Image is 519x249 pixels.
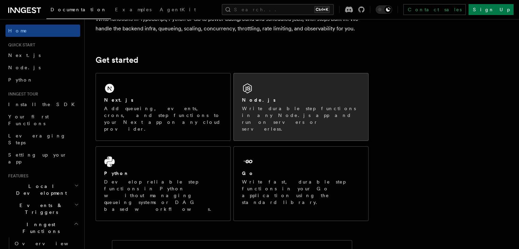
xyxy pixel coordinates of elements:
[8,27,27,34] span: Home
[5,111,80,130] a: Your first Functions
[96,146,231,221] a: PythonDevelop reliable step functions in Python without managing queueing systems or DAG based wo...
[160,7,196,12] span: AgentKit
[8,102,79,107] span: Install the SDK
[96,14,369,33] p: Write functions in TypeScript, Python or Go to power background and scheduled jobs, with steps bu...
[5,25,80,37] a: Home
[222,4,334,15] button: Search...Ctrl+K
[5,180,80,199] button: Local Development
[242,105,360,132] p: Write durable step functions in any Node.js app and run on servers or serverless.
[468,4,514,15] a: Sign Up
[51,7,107,12] span: Documentation
[5,183,74,196] span: Local Development
[5,91,38,97] span: Inngest tour
[96,73,231,141] a: Next.jsAdd queueing, events, crons, and step functions to your Next app on any cloud provider.
[5,42,35,48] span: Quick start
[5,221,74,235] span: Inngest Functions
[242,170,254,177] h2: Go
[104,105,222,132] p: Add queueing, events, crons, and step functions to your Next app on any cloud provider.
[5,49,80,61] a: Next.js
[104,97,133,103] h2: Next.js
[376,5,392,14] button: Toggle dark mode
[8,77,33,83] span: Python
[5,149,80,168] a: Setting up your app
[8,133,66,145] span: Leveraging Steps
[96,55,138,65] a: Get started
[104,178,222,213] p: Develop reliable step functions in Python without managing queueing systems or DAG based workflows.
[5,130,80,149] a: Leveraging Steps
[233,146,369,221] a: GoWrite fast, durable step functions in your Go application using the standard library.
[314,6,330,13] kbd: Ctrl+K
[242,97,276,103] h2: Node.js
[111,2,156,18] a: Examples
[8,152,67,164] span: Setting up your app
[156,2,200,18] a: AgentKit
[5,202,74,216] span: Events & Triggers
[5,218,80,237] button: Inngest Functions
[5,61,80,74] a: Node.js
[242,178,360,206] p: Write fast, durable step functions in your Go application using the standard library.
[5,173,28,179] span: Features
[5,98,80,111] a: Install the SDK
[233,73,369,141] a: Node.jsWrite durable step functions in any Node.js app and run on servers or serverless.
[8,53,41,58] span: Next.js
[8,114,49,126] span: Your first Functions
[403,4,466,15] a: Contact sales
[8,65,41,70] span: Node.js
[5,74,80,86] a: Python
[15,241,85,246] span: Overview
[104,170,129,177] h2: Python
[46,2,111,19] a: Documentation
[5,199,80,218] button: Events & Triggers
[115,7,152,12] span: Examples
